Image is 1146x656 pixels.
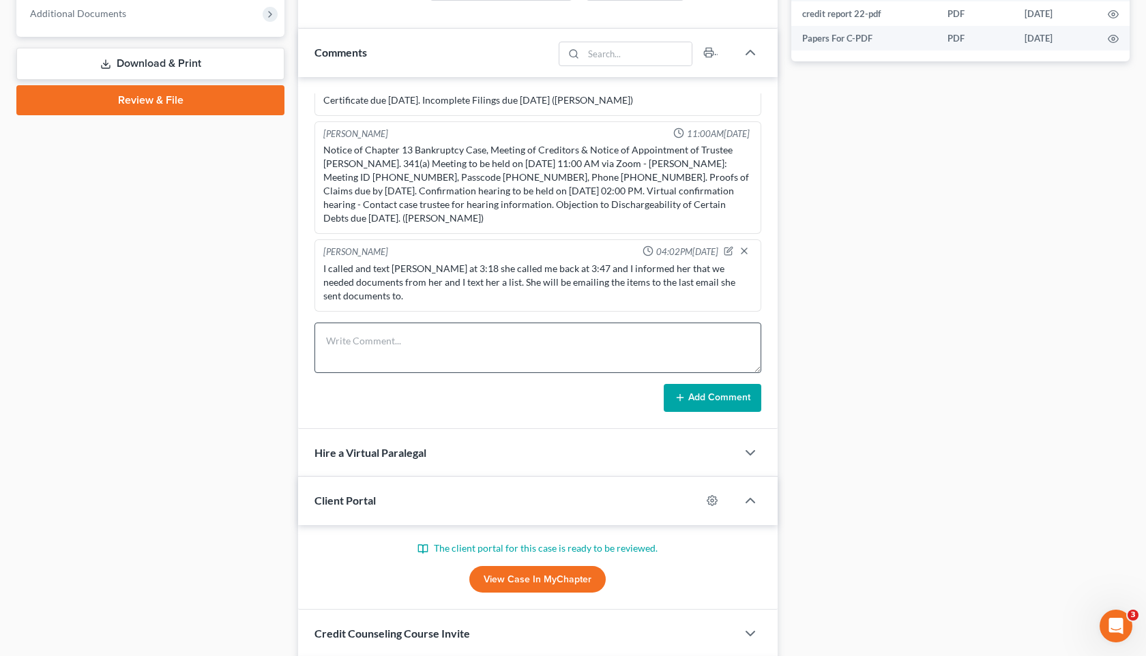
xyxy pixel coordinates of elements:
td: [DATE] [1014,1,1097,26]
a: Download & Print [16,48,284,80]
td: PDF [937,1,1014,26]
span: Hire a Virtual Paralegal [314,446,426,459]
td: [DATE] [1014,26,1097,50]
div: [PERSON_NAME] [323,245,388,259]
span: Comments [314,46,367,59]
span: Additional Documents [30,8,126,19]
span: Credit Counseling Course Invite [314,627,470,640]
p: The client portal for this case is ready to be reviewed. [314,541,761,555]
button: Add Comment [664,384,761,413]
a: Review & File [16,85,284,115]
div: [PERSON_NAME] [323,128,388,140]
td: Papers For C-PDF [791,26,937,50]
span: 11:00AM[DATE] [687,128,750,140]
input: Search... [583,42,692,65]
iframe: Intercom live chat [1100,610,1132,642]
div: I called and text [PERSON_NAME] at 3:18 she called me back at 3:47 and I informed her that we nee... [323,262,752,303]
div: Notice of Chapter 13 Bankruptcy Case, Meeting of Creditors & Notice of Appointment of Trustee [PE... [323,143,752,225]
span: 04:02PM[DATE] [656,245,718,258]
span: 3 [1128,610,1138,621]
a: View Case in MyChapter [469,566,606,593]
td: credit report 22-pdf [791,1,937,26]
span: Client Portal [314,494,376,507]
td: PDF [937,26,1014,50]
